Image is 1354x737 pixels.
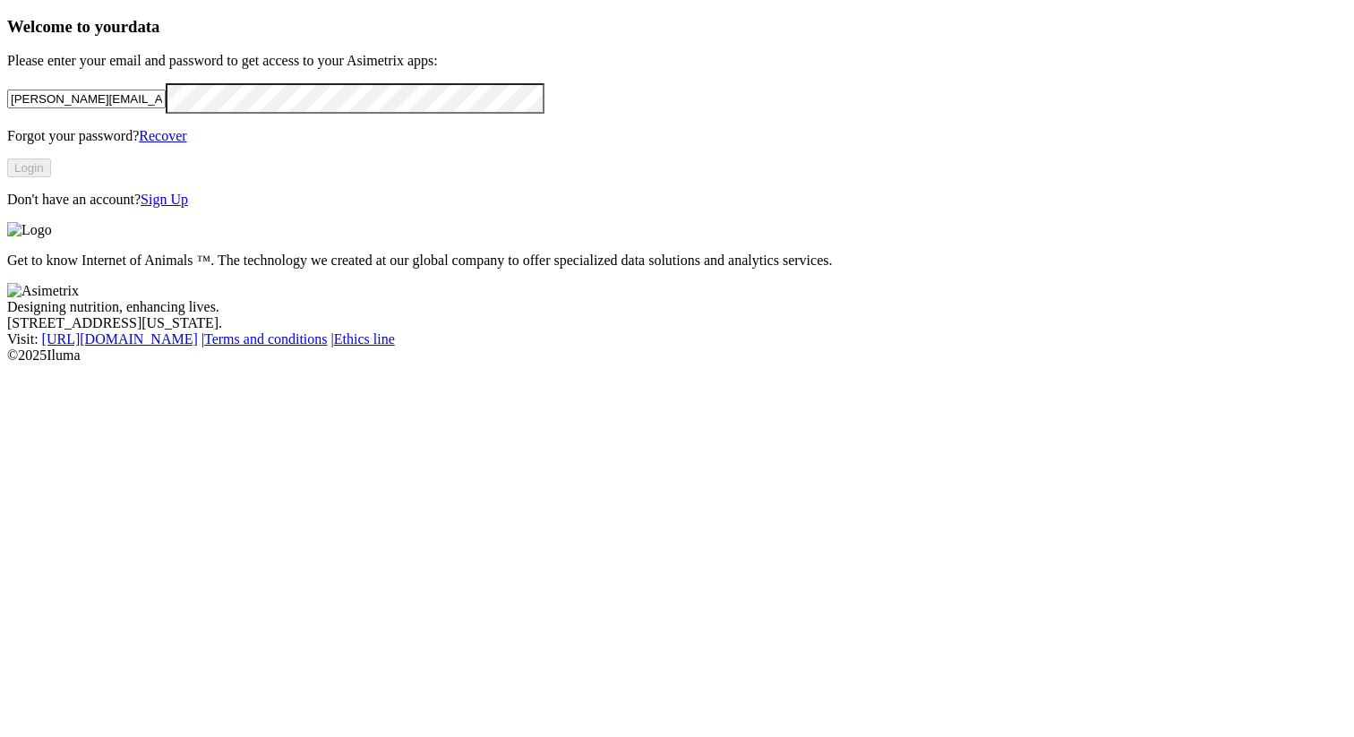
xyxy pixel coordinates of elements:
span: data [128,17,159,36]
a: Terms and conditions [204,331,328,347]
p: Please enter your email and password to get access to your Asimetrix apps: [7,53,1347,69]
p: Forgot your password? [7,128,1347,144]
input: Your email [7,90,166,108]
div: © 2025 Iluma [7,347,1347,364]
p: Don't have an account? [7,192,1347,208]
button: Login [7,159,51,177]
div: [STREET_ADDRESS][US_STATE]. [7,315,1347,331]
img: Logo [7,222,52,238]
h3: Welcome to your [7,17,1347,37]
a: Sign Up [141,192,188,207]
img: Asimetrix [7,283,79,299]
div: Designing nutrition, enhancing lives. [7,299,1347,315]
a: Recover [139,128,186,143]
a: Ethics line [334,331,395,347]
a: [URL][DOMAIN_NAME] [42,331,198,347]
p: Get to know Internet of Animals ™. The technology we created at our global company to offer speci... [7,253,1347,269]
div: Visit : | | [7,331,1347,347]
